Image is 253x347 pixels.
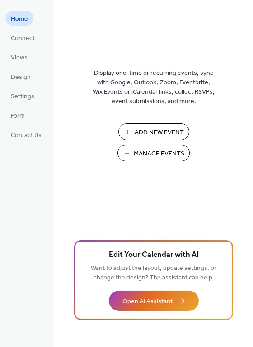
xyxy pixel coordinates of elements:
a: Contact Us [5,127,47,142]
button: Open AI Assistant [109,291,199,311]
a: Home [5,11,33,26]
span: Add New Event [135,128,184,137]
span: Manage Events [134,149,184,159]
span: Contact Us [11,131,42,140]
span: Connect [11,34,35,43]
a: Design [5,69,36,84]
span: Want to adjust the layout, update settings, or change the design? The assistant can help. [91,262,216,284]
span: Views [11,53,28,63]
a: Connect [5,30,40,45]
span: Design [11,73,31,82]
span: Form [11,111,25,121]
a: Views [5,50,33,64]
span: Settings [11,92,34,101]
span: Home [11,14,28,24]
a: Settings [5,88,40,103]
button: Add New Event [118,123,189,140]
button: Manage Events [117,145,190,161]
span: Edit Your Calendar with AI [109,249,199,261]
span: Display one-time or recurring events, sync with Google, Outlook, Zoom, Eventbrite, Wix Events or ... [93,68,215,106]
a: Form [5,108,30,123]
span: Open AI Assistant [122,297,173,306]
